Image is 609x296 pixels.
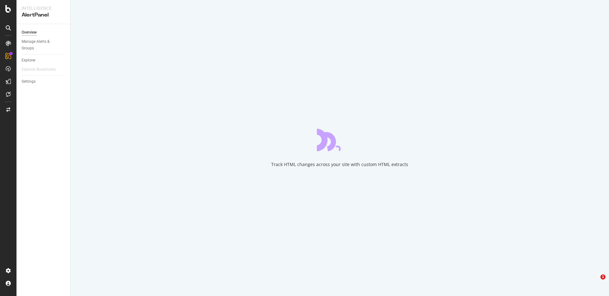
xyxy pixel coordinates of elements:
[22,66,56,73] div: Explorer Bookmarks
[22,57,66,64] a: Explorer
[22,11,65,19] div: AlertPanel
[22,38,66,52] a: Manage Alerts & Groups
[587,274,603,290] iframe: Intercom live chat
[271,161,408,168] div: Track HTML changes across your site with custom HTML extracts
[22,38,60,52] div: Manage Alerts & Groups
[22,57,36,64] div: Explorer
[22,66,62,73] a: Explorer Bookmarks
[22,5,65,11] div: Intelligence
[317,128,363,151] div: animation
[22,78,36,85] div: Settings
[22,78,66,85] a: Settings
[22,29,66,36] a: Overview
[600,274,606,280] span: 1
[22,29,37,36] div: Overview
